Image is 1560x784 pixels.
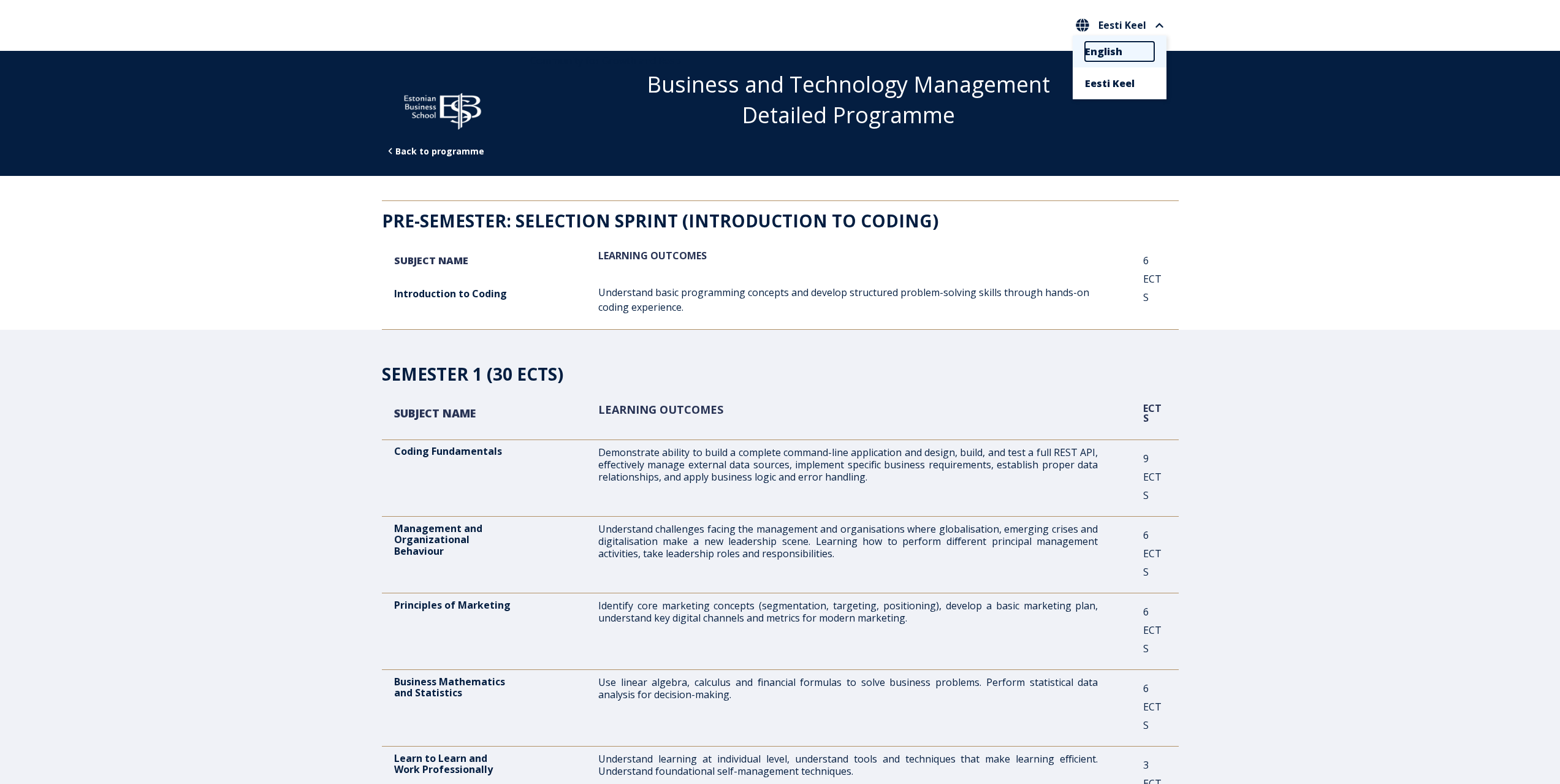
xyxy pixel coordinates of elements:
[394,598,511,612] span: Principles of Marketing
[394,84,492,133] img: ebs_logo2016_white
[647,69,1050,130] span: Business and Technology Management Detailed Programme
[598,446,1098,483] p: Demonstrate ability to build a complete command-line application and design, build, and test a fu...
[598,676,1098,701] span: Use linear algebra, calculus and financial formulas to solve business problems. Perform statistic...
[1143,254,1162,304] span: 6 ECTS
[1085,42,1154,61] a: English
[1143,682,1162,732] span: 6 ECTS
[1073,15,1166,36] nav: Vali oma keel
[1085,74,1154,93] a: Eesti Keel
[598,249,707,262] span: LEARNING OUTCOMES
[394,444,502,458] span: Coding Fundamentals
[382,208,1179,234] h2: PRE-SEMESTER: SELECTION SPRINT (INTRODUCTION TO CODING)
[395,145,484,157] a: Back to programme
[598,599,1098,625] span: Identify core marketing concepts (segmentation, targeting, positioning), develop a basic marketin...
[598,752,1098,778] span: Understand learning at individual level, understand tools and techniques that make learning effic...
[1073,15,1166,35] button: Eesti Keel
[1098,20,1146,30] span: Eesti Keel
[382,361,1179,387] h2: SEMESTER 1 (30 ECTS)
[1143,605,1162,655] span: 6 ECTS
[530,54,681,67] span: Community for Growth and Resp
[1143,528,1162,579] span: 6 ECTS
[394,287,507,300] span: Introduction to Coding
[598,402,723,417] span: LEARNING OUTCOMES
[394,406,476,421] strong: SUBJECT NAME
[394,254,468,267] strong: SUBJECT NAME
[1143,402,1162,425] span: ECTS
[394,753,554,775] p: Learn to Learn and Work Professionally
[598,285,1098,314] p: Understand basic programming concepts and develop structured problem-solving skills through hands...
[394,676,554,699] p: Business Mathematics and Statistics
[1143,452,1162,502] span: 9 ECTS
[598,523,1098,560] p: Understand challenges facing the management and organisations where globalisation, emerging crise...
[394,523,554,557] p: Management and Organizational Behaviour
